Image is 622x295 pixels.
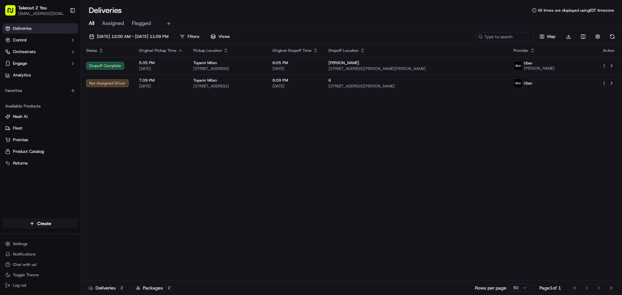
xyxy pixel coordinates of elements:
p: Rows per page [475,285,506,291]
img: 5e9a9d7314ff4150bce227a61376b483.jpg [14,62,25,74]
span: 6 [328,78,331,83]
span: [PERSON_NAME] [20,118,52,123]
span: Promise [13,137,28,143]
input: Got a question? Start typing here... [17,42,117,49]
a: Powered byPylon [46,160,78,165]
h1: Deliveries [89,5,122,16]
span: Product Catalog [13,149,44,154]
span: • [21,100,24,106]
div: 2 [118,285,125,291]
div: Start new chat [29,62,106,68]
input: Type to search [476,32,534,41]
div: 2 [166,285,173,291]
span: Settings [13,241,28,246]
button: Nash AI [3,111,78,122]
span: 8:09 PM [272,78,318,83]
button: Product Catalog [3,146,78,157]
span: Fleet [13,125,22,131]
span: [STREET_ADDRESS][PERSON_NAME][PERSON_NAME] [328,66,503,71]
span: [DATE] [57,118,71,123]
div: Page 1 of 1 [539,285,561,291]
img: Nash [6,6,19,19]
span: [STREET_ADDRESS][PERSON_NAME] [328,84,503,89]
div: Past conversations [6,84,43,89]
button: Log out [3,281,78,290]
button: See all [100,83,118,91]
button: Toggle Theme [3,270,78,279]
a: Analytics [3,70,78,80]
button: Refresh [608,32,617,41]
button: Orchestrate [3,47,78,57]
span: All [89,19,94,27]
button: [DATE] 12:00 AM - [DATE] 11:59 PM [86,32,171,41]
span: Views [218,34,230,40]
span: Create [37,220,51,227]
button: Notifications [3,250,78,259]
span: Toyami Milan [193,60,217,65]
span: [STREET_ADDRESS] [193,84,262,89]
span: Uber [524,81,533,86]
span: Nash AI [13,114,28,119]
img: uber-new-logo.jpeg [514,62,522,70]
span: Original Pickup Time [139,48,177,53]
span: Engage [13,61,27,66]
div: Deliveries [89,285,125,291]
a: 📗Knowledge Base [4,142,52,154]
span: [DATE] [139,84,183,89]
span: Orchestrate [13,49,36,55]
p: Welcome 👋 [6,26,118,36]
span: 7:39 PM [139,78,183,83]
img: 1736555255976-a54dd68f-1ca7-489b-9aae-adbdc363a1c4 [6,62,18,74]
span: [PERSON_NAME] [328,60,359,65]
span: [DATE] [25,100,38,106]
span: Returns [13,160,28,166]
span: Filters [188,34,199,40]
button: Start new chat [110,64,118,72]
a: Deliveries [3,23,78,34]
span: Chat with us! [13,262,37,267]
button: Map [536,32,559,41]
span: Knowledge Base [13,145,50,151]
span: 6:05 PM [272,60,318,65]
span: [DATE] 12:00 AM - [DATE] 11:59 PM [97,34,168,40]
img: uber-new-logo.jpeg [514,79,522,87]
a: Returns [5,160,75,166]
button: Takeout 2 You[EMAIL_ADDRESS][DOMAIN_NAME] [3,3,67,18]
span: [PERSON_NAME] [524,66,555,71]
span: Pickup Location [193,48,222,53]
span: Notifications [13,252,36,257]
button: Create [3,218,78,229]
div: Favorites [3,85,78,96]
button: Fleet [3,123,78,133]
span: [DATE] [272,84,318,89]
span: Provider [513,48,529,53]
button: Settings [3,239,78,248]
img: 1736555255976-a54dd68f-1ca7-489b-9aae-adbdc363a1c4 [13,118,18,123]
span: Status [86,48,97,53]
span: Toyami Milan [193,78,217,83]
span: [STREET_ADDRESS] [193,66,262,71]
a: Promise [5,137,75,143]
button: Takeout 2 You [18,5,47,11]
button: Returns [3,158,78,168]
a: 💻API Documentation [52,142,107,154]
button: [EMAIL_ADDRESS][DOMAIN_NAME] [18,11,64,16]
span: Original Dropoff Time [272,48,312,53]
button: Control [3,35,78,45]
button: Promise [3,135,78,145]
span: Toggle Theme [13,272,39,278]
span: Map [547,34,556,40]
button: Engage [3,58,78,69]
a: Nash AI [5,114,75,119]
span: • [54,118,56,123]
span: Control [13,37,27,43]
div: Available Products [3,101,78,111]
span: [DATE] [139,66,183,71]
div: Action [602,48,616,53]
a: Product Catalog [5,149,75,154]
span: Log out [13,283,26,288]
span: [DATE] [272,66,318,71]
button: Views [208,32,233,41]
